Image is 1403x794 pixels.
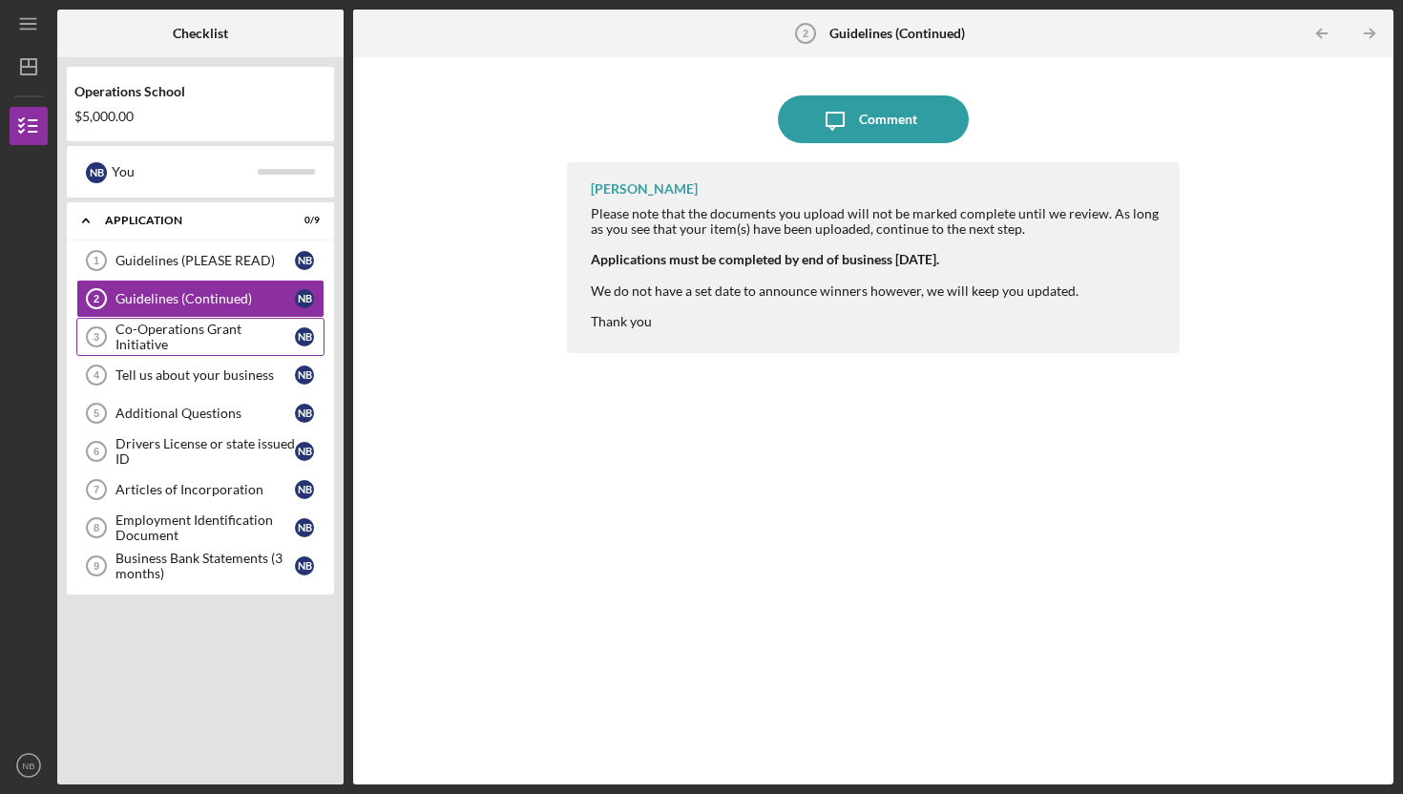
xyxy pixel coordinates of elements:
[295,366,314,385] div: N B
[115,551,295,581] div: Business Bank Statements (3 months)
[115,253,295,268] div: Guidelines (PLEASE READ)
[591,206,1161,237] div: Please note that the documents you upload will not be marked complete until we review. As long as...
[115,367,295,383] div: Tell us about your business
[76,470,325,509] a: 7Articles of IncorporationNB
[295,327,314,346] div: N B
[591,251,939,267] strong: Applications must be completed by end of business [DATE].
[115,291,295,306] div: Guidelines (Continued)
[74,109,326,124] div: $5,000.00
[295,556,314,575] div: N B
[94,522,99,533] tspan: 8
[94,407,99,419] tspan: 5
[22,761,34,771] text: NB
[94,446,99,457] tspan: 6
[115,482,295,497] div: Articles of Incorporation
[295,480,314,499] div: N B
[115,406,295,421] div: Additional Questions
[94,293,99,304] tspan: 2
[76,241,325,280] a: 1Guidelines (PLEASE READ)NB
[591,181,698,197] div: [PERSON_NAME]
[778,95,969,143] button: Comment
[295,404,314,423] div: N B
[76,280,325,318] a: 2Guidelines (Continued)NB
[94,255,99,266] tspan: 1
[94,484,99,495] tspan: 7
[115,322,295,352] div: Co-Operations Grant Initiative
[591,314,1161,329] div: Thank you
[10,746,48,784] button: NB
[803,28,808,39] tspan: 2
[76,509,325,547] a: 8Employment Identification DocumentNB
[105,215,272,226] div: Application
[115,512,295,543] div: Employment Identification Document
[295,289,314,308] div: N B
[859,95,917,143] div: Comment
[74,84,326,99] div: Operations School
[94,331,99,343] tspan: 3
[591,283,1161,299] div: We do not have a set date to announce winners however, we will keep you updated.
[295,518,314,537] div: N B
[76,318,325,356] a: 3Co-Operations Grant InitiativeNB
[76,356,325,394] a: 4Tell us about your businessNB
[94,369,100,381] tspan: 4
[115,436,295,467] div: Drivers License or state issued ID
[829,26,965,41] b: Guidelines (Continued)
[86,162,107,183] div: N B
[285,215,320,226] div: 0 / 9
[94,560,99,572] tspan: 9
[76,432,325,470] a: 6Drivers License or state issued IDNB
[295,442,314,461] div: N B
[76,394,325,432] a: 5Additional QuestionsNB
[173,26,228,41] b: Checklist
[112,156,258,188] div: You
[76,547,325,585] a: 9Business Bank Statements (3 months)NB
[295,251,314,270] div: N B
